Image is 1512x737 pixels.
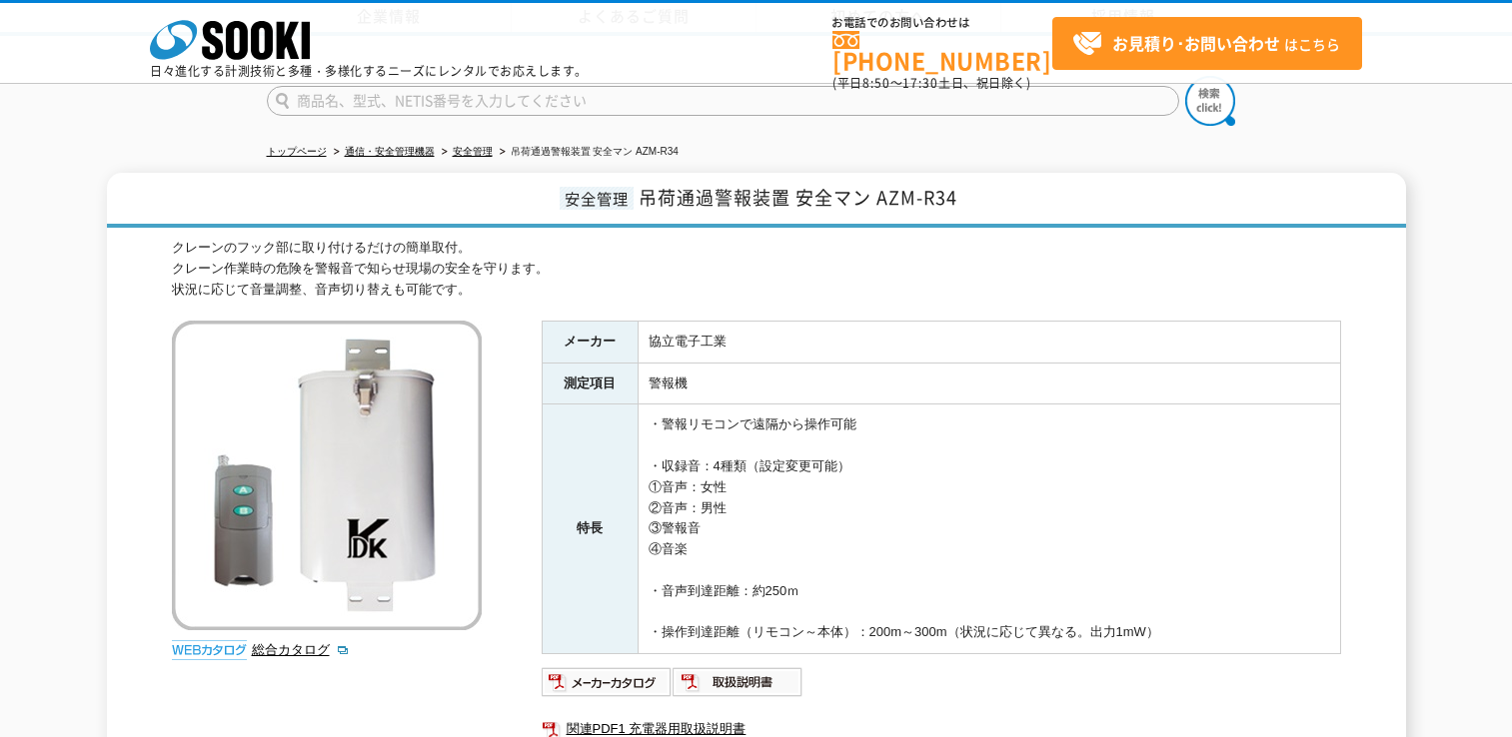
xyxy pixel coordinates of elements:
[1052,17,1362,70] a: お見積り･お問い合わせはこちら
[542,321,638,363] th: メーカー
[542,363,638,404] th: 測定項目
[542,666,673,698] img: メーカーカタログ
[638,363,1340,404] td: 警報機
[639,184,957,211] span: 吊荷通過警報装置 安全マン AZM-R34
[172,238,1341,300] div: クレーンのフック部に取り付けるだけの簡単取付。 クレーン作業時の危険を警報音で知らせ現場の安全を守ります。 状況に応じて音量調整、音声切り替えも可能です。
[150,65,588,77] p: 日々進化する計測技術と多種・多様化するニーズにレンタルでお応えします。
[902,74,938,92] span: 17:30
[1185,76,1235,126] img: btn_search.png
[1072,29,1340,59] span: はこちら
[496,142,679,163] li: 吊荷通過警報装置 安全マン AZM-R34
[542,679,673,694] a: メーカーカタログ
[252,642,350,657] a: 総合カタログ
[453,146,493,157] a: 安全管理
[638,321,1340,363] td: 協立電子工業
[345,146,435,157] a: 通信・安全管理機器
[673,679,803,694] a: 取扱説明書
[542,404,638,654] th: 特長
[172,321,482,630] img: 吊荷通過警報装置 安全マン AZM-R34
[673,666,803,698] img: 取扱説明書
[172,640,247,660] img: webカタログ
[832,17,1052,29] span: お電話でのお問い合わせは
[638,404,1340,654] td: ・警報リモコンで遠隔から操作可能 ・収録音：4種類（設定変更可能） ①音声：女性 ②音声：男性 ③警報音 ④音楽 ・音声到達距離：約250ｍ ・操作到達距離（リモコン～本体）：200m～300m...
[832,31,1052,72] a: [PHONE_NUMBER]
[1112,31,1280,55] strong: お見積り･お問い合わせ
[267,86,1179,116] input: 商品名、型式、NETIS番号を入力してください
[832,74,1030,92] span: (平日 ～ 土日、祝日除く)
[267,146,327,157] a: トップページ
[862,74,890,92] span: 8:50
[560,187,634,210] span: 安全管理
